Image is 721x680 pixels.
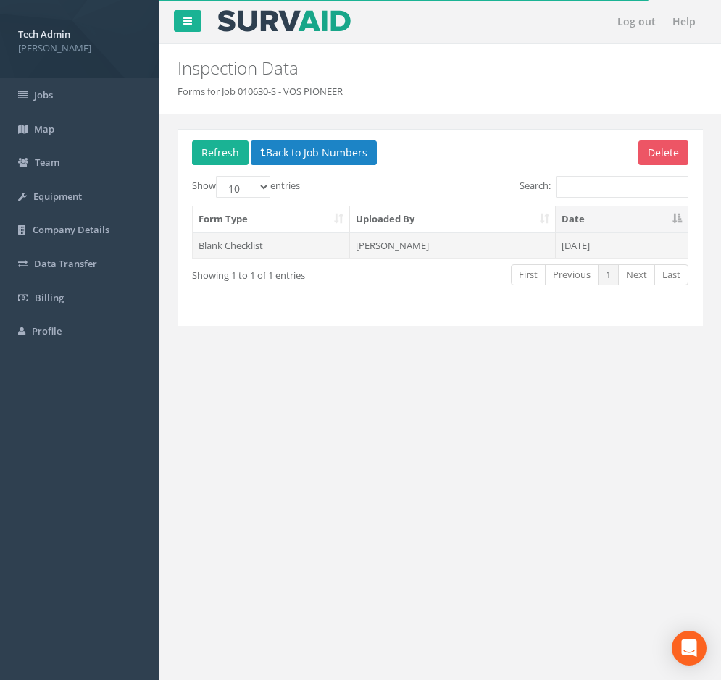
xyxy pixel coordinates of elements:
[672,631,707,666] div: Open Intercom Messenger
[638,140,688,165] button: Delete
[33,190,82,203] span: Equipment
[178,59,703,77] h2: Inspection Data
[556,206,688,232] th: Date: activate to sort column descending
[34,257,97,270] span: Data Transfer
[556,232,688,259] td: [DATE]
[654,264,688,285] a: Last
[598,264,619,285] a: 1
[618,264,655,285] a: Next
[251,140,377,165] button: Back to Job Numbers
[520,176,688,198] label: Search:
[192,263,386,282] div: Showing 1 to 1 of 1 entries
[350,232,555,259] td: [PERSON_NAME]
[511,264,546,285] a: First
[32,324,62,337] span: Profile
[193,206,350,232] th: Form Type: activate to sort column ascending
[33,223,109,236] span: Company Details
[556,176,688,198] input: Search:
[545,264,599,285] a: Previous
[35,156,59,169] span: Team
[178,85,343,98] li: Forms for Job 010630-S - VOS PIONEER
[18,28,70,41] strong: Tech Admin
[216,176,270,198] select: Showentries
[193,232,350,259] td: Blank Checklist
[34,88,53,101] span: Jobs
[35,291,64,304] span: Billing
[192,176,300,198] label: Show entries
[350,206,555,232] th: Uploaded By: activate to sort column ascending
[18,24,141,54] a: Tech Admin [PERSON_NAME]
[192,140,249,165] button: Refresh
[18,41,141,55] span: [PERSON_NAME]
[34,122,54,135] span: Map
